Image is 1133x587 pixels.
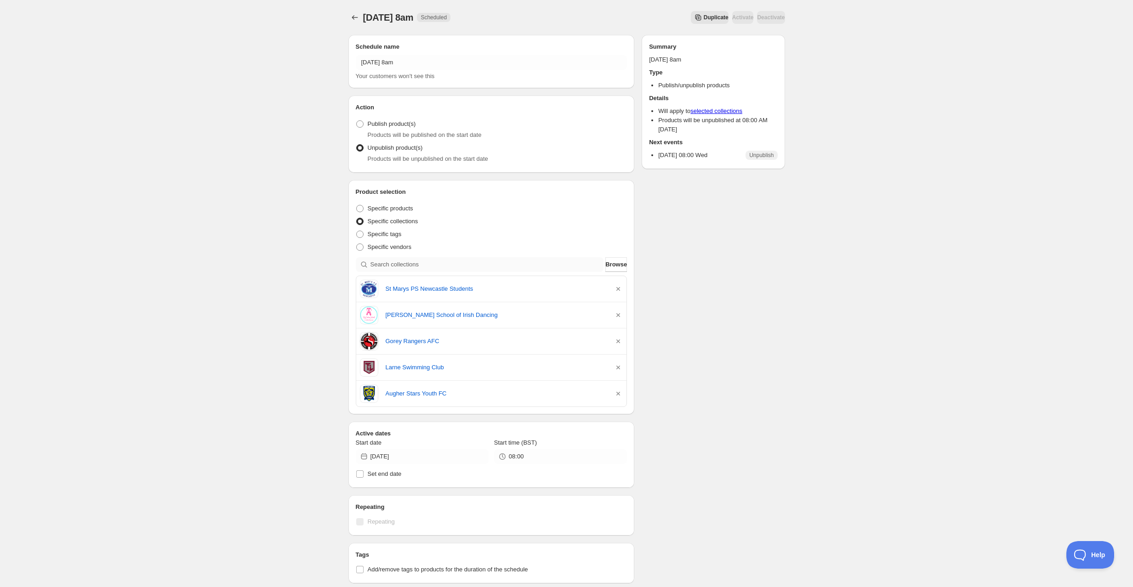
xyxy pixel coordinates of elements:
a: Gorey Rangers AFC [386,337,607,346]
h2: Summary [649,42,777,51]
span: Unpublish [749,152,774,159]
h2: Type [649,68,777,77]
span: Add/remove tags to products for the duration of the schedule [368,566,528,573]
span: Start time (BST) [494,439,537,446]
h2: Product selection [356,187,627,197]
button: Schedules [348,11,361,24]
span: Specific vendors [368,243,411,250]
span: Specific collections [368,218,418,225]
h2: Action [356,103,627,112]
a: selected collections [690,107,742,114]
button: Browse [605,257,627,272]
span: Specific products [368,205,413,212]
span: Specific tags [368,231,402,237]
p: [DATE] 08:00 Wed [658,151,707,160]
a: Larne Swimming Club [386,363,607,372]
p: [DATE] 8am [649,55,777,64]
button: Secondary action label [691,11,729,24]
input: Search collections [370,257,604,272]
span: Browse [605,260,627,269]
h2: Details [649,94,777,103]
span: Products will be published on the start date [368,131,482,138]
li: Publish/unpublish products [658,81,777,90]
span: Unpublish product(s) [368,144,423,151]
a: St Marys PS Newcastle Students [386,284,607,293]
span: Set end date [368,470,402,477]
span: Start date [356,439,381,446]
h2: Next events [649,138,777,147]
span: Your customers won't see this [356,73,435,79]
span: [DATE] 8am [363,12,414,23]
span: Publish product(s) [368,120,416,127]
a: [PERSON_NAME] School of Irish Dancing [386,310,607,320]
li: Will apply to [658,107,777,116]
iframe: Toggle Customer Support [1066,541,1115,569]
span: Products will be unpublished on the start date [368,155,488,162]
h2: Tags [356,550,627,559]
span: Repeating [368,518,395,525]
span: Scheduled [421,14,447,21]
a: Augher Stars Youth FC [386,389,607,398]
h2: Active dates [356,429,627,438]
li: Products will be unpublished at 08:00 AM [DATE] [658,116,777,134]
span: Duplicate [704,14,729,21]
h2: Schedule name [356,42,627,51]
h2: Repeating [356,502,627,512]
